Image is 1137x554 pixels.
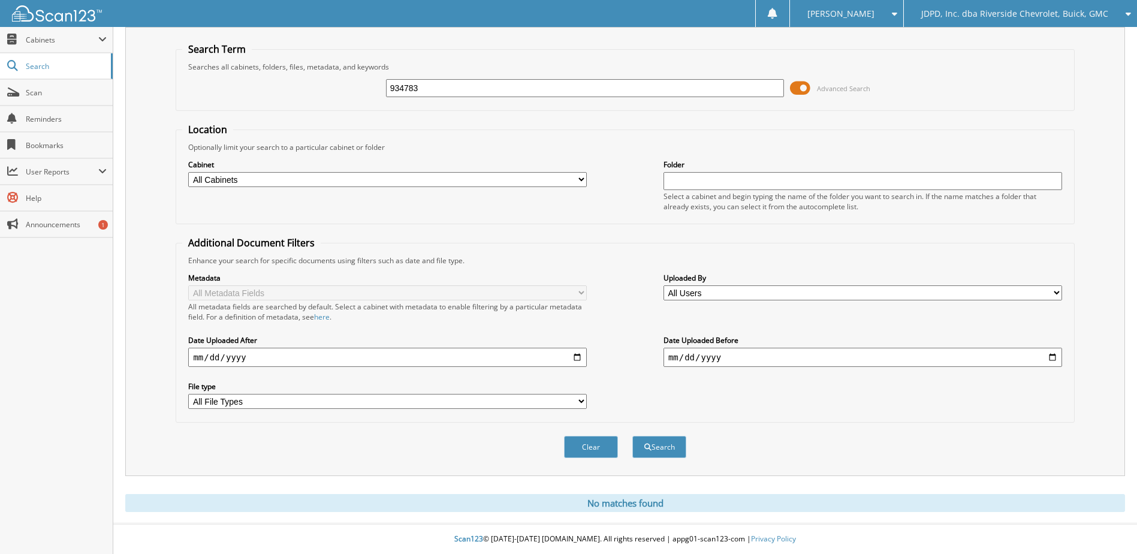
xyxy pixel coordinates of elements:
[188,381,587,392] label: File type
[26,167,98,177] span: User Reports
[663,335,1062,345] label: Date Uploaded Before
[182,142,1067,152] div: Optionally limit your search to a particular cabinet or folder
[125,494,1125,512] div: No matches found
[314,312,330,322] a: here
[564,436,618,458] button: Clear
[26,219,107,230] span: Announcements
[751,534,796,544] a: Privacy Policy
[182,123,233,136] legend: Location
[26,140,107,150] span: Bookmarks
[454,534,483,544] span: Scan123
[26,114,107,124] span: Reminders
[188,348,587,367] input: start
[26,193,107,203] span: Help
[188,335,587,345] label: Date Uploaded After
[182,62,1067,72] div: Searches all cabinets, folders, files, metadata, and keywords
[663,191,1062,212] div: Select a cabinet and begin typing the name of the folder you want to search in. If the name match...
[113,525,1137,554] div: © [DATE]-[DATE] [DOMAIN_NAME]. All rights reserved | appg01-scan123-com |
[26,35,98,45] span: Cabinets
[188,273,587,283] label: Metadata
[98,220,108,230] div: 1
[188,159,587,170] label: Cabinet
[807,10,874,17] span: [PERSON_NAME]
[921,10,1108,17] span: JDPD, Inc. dba Riverside Chevrolet, Buick, GMC
[663,348,1062,367] input: end
[632,436,686,458] button: Search
[663,273,1062,283] label: Uploaded By
[182,43,252,56] legend: Search Term
[663,159,1062,170] label: Folder
[26,88,107,98] span: Scan
[12,5,102,22] img: scan123-logo-white.svg
[817,84,870,93] span: Advanced Search
[182,255,1067,266] div: Enhance your search for specific documents using filters such as date and file type.
[188,302,587,322] div: All metadata fields are searched by default. Select a cabinet with metadata to enable filtering b...
[182,236,321,249] legend: Additional Document Filters
[26,61,105,71] span: Search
